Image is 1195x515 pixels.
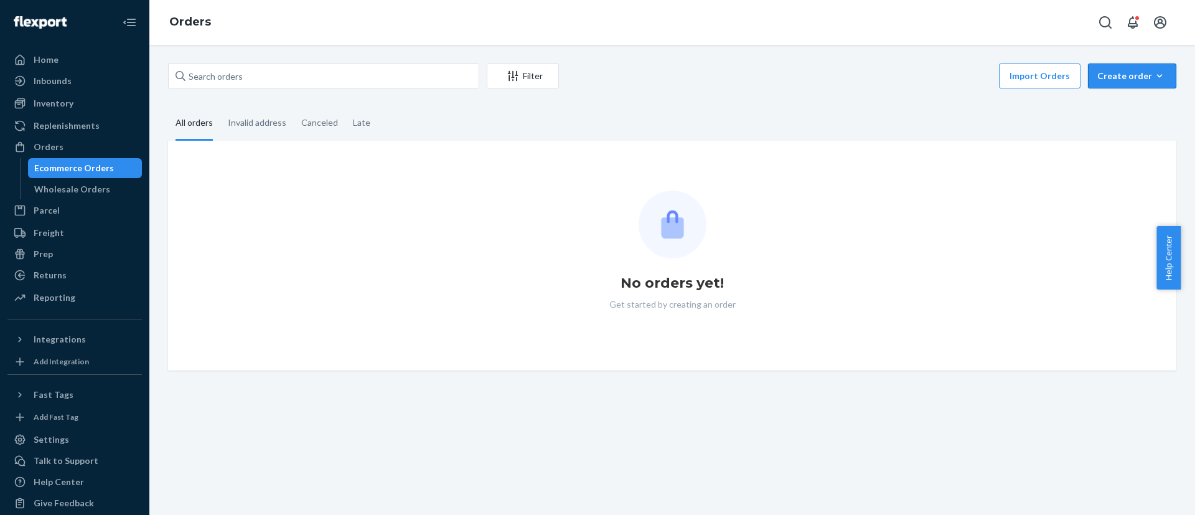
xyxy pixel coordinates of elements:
[1088,64,1176,88] button: Create order
[228,106,286,139] div: Invalid address
[34,54,59,66] div: Home
[34,455,98,467] div: Talk to Support
[487,64,559,88] button: Filter
[34,356,89,367] div: Add Integration
[7,410,142,425] a: Add Fast Tag
[34,75,72,87] div: Inbounds
[34,227,64,239] div: Freight
[301,106,338,139] div: Canceled
[7,451,142,471] a: Talk to Support
[7,137,142,157] a: Orders
[28,179,143,199] a: Wholesale Orders
[7,265,142,285] a: Returns
[7,116,142,136] a: Replenishments
[34,269,67,281] div: Returns
[7,93,142,113] a: Inventory
[621,273,724,293] h1: No orders yet!
[7,288,142,308] a: Reporting
[168,64,479,88] input: Search orders
[28,158,143,178] a: Ecommerce Orders
[1093,10,1118,35] button: Open Search Box
[487,70,558,82] div: Filter
[7,472,142,492] a: Help Center
[34,248,53,260] div: Prep
[34,120,100,132] div: Replenishments
[7,201,142,220] a: Parcel
[34,97,73,110] div: Inventory
[159,4,221,40] ol: breadcrumbs
[34,497,94,509] div: Give Feedback
[34,433,69,446] div: Settings
[34,141,63,153] div: Orders
[117,10,142,35] button: Close Navigation
[609,298,736,311] p: Get started by creating an order
[7,244,142,264] a: Prep
[353,106,370,139] div: Late
[34,476,84,488] div: Help Center
[34,291,75,304] div: Reporting
[7,50,142,70] a: Home
[34,162,114,174] div: Ecommerce Orders
[176,106,213,141] div: All orders
[7,329,142,349] button: Integrations
[14,16,67,29] img: Flexport logo
[999,64,1080,88] button: Import Orders
[169,15,211,29] a: Orders
[34,333,86,346] div: Integrations
[639,191,706,258] img: Empty list
[7,71,142,91] a: Inbounds
[1156,226,1181,290] button: Help Center
[7,493,142,513] button: Give Feedback
[7,430,142,450] a: Settings
[1120,10,1145,35] button: Open notifications
[34,389,73,401] div: Fast Tags
[1097,70,1167,82] div: Create order
[7,223,142,243] a: Freight
[34,412,78,422] div: Add Fast Tag
[34,183,110,196] div: Wholesale Orders
[34,204,60,217] div: Parcel
[1148,10,1173,35] button: Open account menu
[7,385,142,405] button: Fast Tags
[7,354,142,369] a: Add Integration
